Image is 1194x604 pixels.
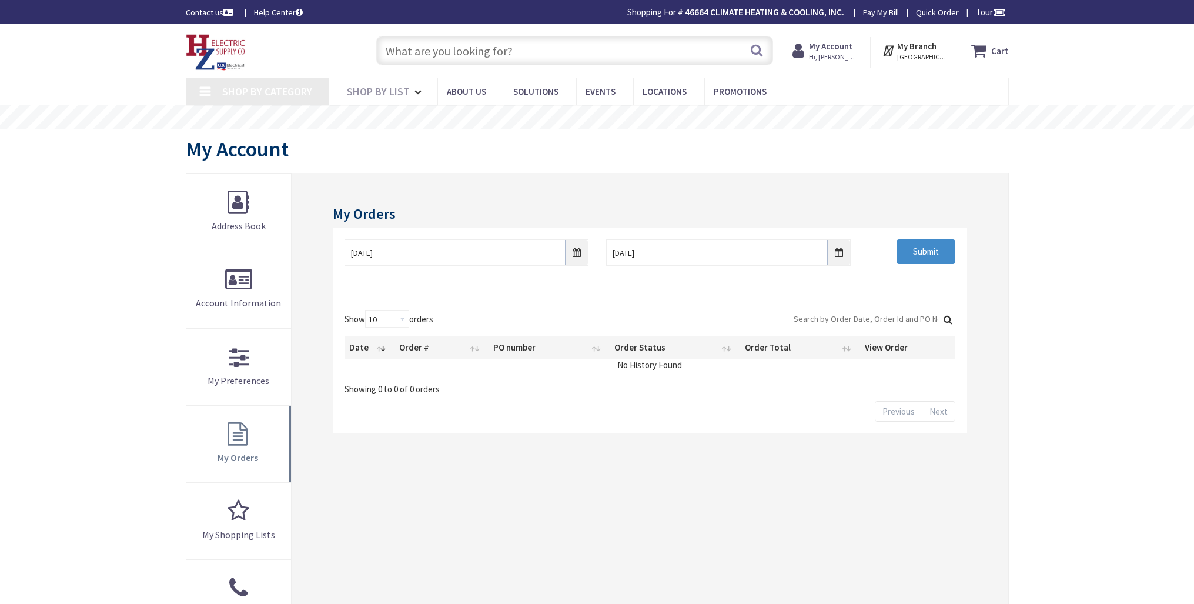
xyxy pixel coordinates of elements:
span: About Us [447,86,486,97]
span: Solutions [513,86,558,97]
div: My Branch [GEOGRAPHIC_DATA], [GEOGRAPHIC_DATA] [882,40,947,61]
span: Shopping For [627,6,676,18]
a: My Shopping Lists [186,483,292,559]
th: Date [345,336,394,359]
span: Tour [976,6,1006,18]
span: Address Book [212,220,266,232]
strong: 46664 CLIMATE HEATING & COOLING, INC. [685,6,844,18]
a: My Preferences [186,329,292,405]
select: Showorders [365,310,409,328]
iframe: Opens a widget where you can find more information [1082,572,1159,601]
span: Promotions [714,86,767,97]
a: Pay My Bill [863,6,899,18]
span: [GEOGRAPHIC_DATA], [GEOGRAPHIC_DATA] [897,52,947,62]
rs-layer: Free Same Day Pickup at 8 Locations [494,111,703,124]
a: Next [922,401,955,422]
span: My Shopping Lists [202,529,275,540]
input: What are you looking for? [376,36,773,65]
th: Order Total: activate to sort column ascending [740,336,860,359]
strong: My Branch [897,41,937,52]
span: My Preferences [208,375,269,386]
strong: Cart [991,40,1009,61]
label: Show orders [345,310,433,328]
img: HZ Electric Supply [186,34,246,71]
a: Cart [971,40,1009,61]
th: Order Status: activate to sort column ascending [610,336,740,359]
a: Previous [875,401,922,422]
span: My Orders [218,452,258,463]
div: Showing 0 to 0 of 0 orders [345,375,955,395]
a: Contact us [186,6,235,18]
strong: # [678,6,683,18]
span: My Account [186,136,289,162]
td: No History Found [345,359,955,371]
span: Shop By List [347,85,410,98]
a: Address Book [186,174,292,251]
th: Order #: activate to sort column ascending [394,336,489,359]
span: Locations [643,86,687,97]
span: Account Information [196,297,281,309]
input: Submit [897,239,955,264]
span: Shop By Category [222,85,312,98]
h3: My Orders [333,206,966,222]
th: View Order [860,336,955,359]
input: Search: [791,310,955,328]
span: Events [586,86,616,97]
a: Help Center [254,6,303,18]
th: PO number: activate to sort column ascending [489,336,610,359]
a: Quick Order [916,6,959,18]
a: Account Information [186,251,292,328]
span: Hi, [PERSON_NAME] [809,52,859,62]
a: My Orders [186,406,292,482]
a: My Account Hi, [PERSON_NAME] [792,40,859,61]
strong: My Account [809,41,853,52]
